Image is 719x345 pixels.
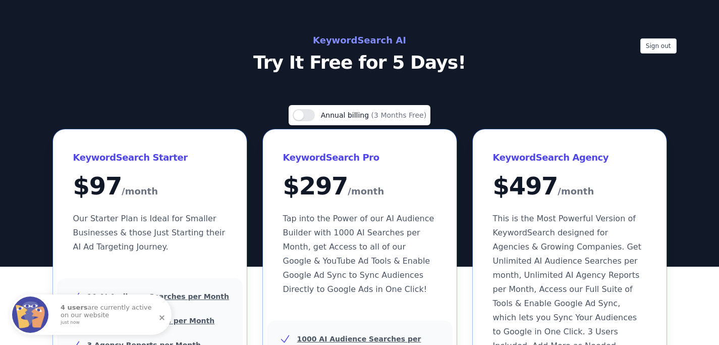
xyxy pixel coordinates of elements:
h3: KeywordSearch Starter [73,150,227,166]
span: /month [122,183,158,200]
h3: KeywordSearch Agency [493,150,646,166]
button: Sign out [640,38,677,54]
span: /month [558,183,594,200]
span: Tap into the Power of our AI Audience Builder with 1000 AI Searches per Month, get Access to all ... [283,214,434,294]
p: Try It Free for 5 Days! [134,53,586,73]
small: just now [61,320,158,325]
img: Fomo [12,297,48,333]
div: $ 497 [493,174,646,200]
u: 10 AI Audience Searches per Month [87,292,229,301]
span: /month [348,183,384,200]
div: $ 297 [283,174,436,200]
div: $ 97 [73,174,227,200]
h3: KeywordSearch Pro [283,150,436,166]
h2: KeywordSearch AI [134,32,586,48]
p: are currently active on our website [61,304,161,325]
strong: 4 users [61,304,88,311]
span: (3 Months Free) [371,111,427,119]
span: Our Starter Plan is Ideal for Smaller Businesses & those Just Starting their AI Ad Targeting Jour... [73,214,226,252]
span: Annual billing [321,111,371,119]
